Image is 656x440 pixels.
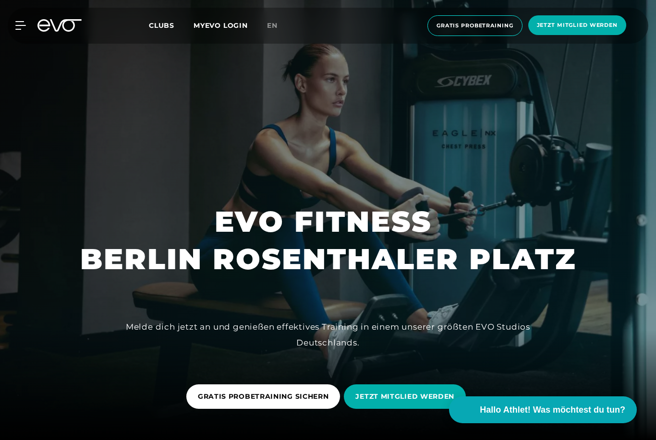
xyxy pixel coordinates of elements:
[112,319,544,350] div: Melde dich jetzt an und genießen effektives Training in einem unserer größten EVO Studios Deutsch...
[267,20,289,31] a: en
[437,22,513,30] span: Gratis Probetraining
[480,404,625,416] span: Hallo Athlet! Was möchtest du tun?
[449,396,637,423] button: Hallo Athlet! Was möchtest du tun?
[149,21,174,30] span: Clubs
[186,377,344,416] a: GRATIS PROBETRAINING SICHERN
[149,21,194,30] a: Clubs
[425,15,525,36] a: Gratis Probetraining
[194,21,248,30] a: MYEVO LOGIN
[525,15,629,36] a: Jetzt Mitglied werden
[355,392,454,402] span: JETZT MITGLIED WERDEN
[537,21,618,29] span: Jetzt Mitglied werden
[80,203,576,278] h1: EVO FITNESS BERLIN ROSENTHALER PLATZ
[267,21,278,30] span: en
[344,377,470,416] a: JETZT MITGLIED WERDEN
[198,392,329,402] span: GRATIS PROBETRAINING SICHERN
